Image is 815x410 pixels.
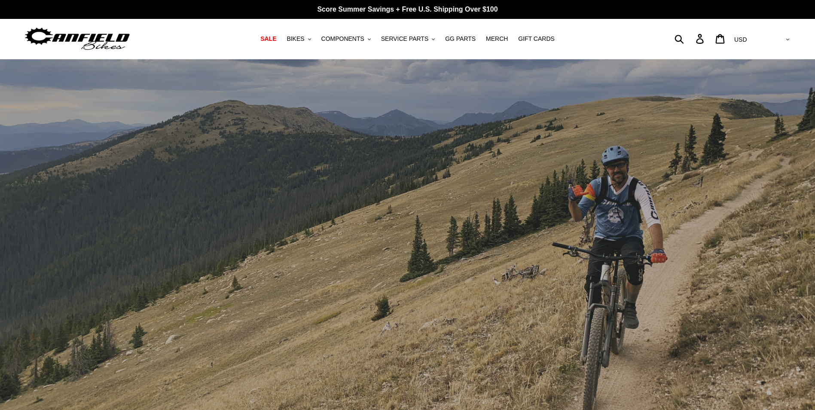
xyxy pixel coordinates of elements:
span: COMPONENTS [321,35,364,43]
a: SALE [256,33,281,45]
button: SERVICE PARTS [377,33,439,45]
a: MERCH [482,33,512,45]
input: Search [679,29,701,48]
button: COMPONENTS [317,33,375,45]
span: MERCH [486,35,508,43]
a: GIFT CARDS [514,33,559,45]
span: SALE [260,35,276,43]
img: Canfield Bikes [24,25,131,52]
span: BIKES [287,35,304,43]
span: GG PARTS [445,35,476,43]
button: BIKES [282,33,315,45]
a: GG PARTS [441,33,480,45]
span: GIFT CARDS [518,35,555,43]
span: SERVICE PARTS [381,35,428,43]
